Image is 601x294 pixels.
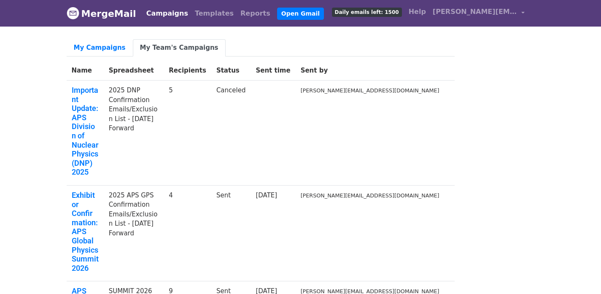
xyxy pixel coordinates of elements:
[211,61,251,81] th: Status
[67,7,79,19] img: MergeMail logo
[237,5,274,22] a: Reports
[104,81,164,186] td: 2025 DNP Confirmation Emails/Exclusion List - [DATE] Forward
[67,39,133,57] a: My Campaigns
[429,3,528,23] a: [PERSON_NAME][EMAIL_ADDRESS][DOMAIN_NAME]
[133,39,226,57] a: My Team's Campaigns
[405,3,429,20] a: Help
[251,61,295,81] th: Sent time
[72,86,99,177] a: Important Update: APS Division of Nuclear Physics (DNP) 2025
[164,61,211,81] th: Recipients
[277,8,324,20] a: Open Gmail
[143,5,191,22] a: Campaigns
[296,61,445,81] th: Sent by
[164,81,211,186] td: 5
[301,192,439,199] small: [PERSON_NAME][EMAIL_ADDRESS][DOMAIN_NAME]
[104,61,164,81] th: Spreadsheet
[164,185,211,281] td: 4
[191,5,237,22] a: Templates
[67,61,104,81] th: Name
[104,185,164,281] td: 2025 APS GPS Confirmation Emails/Exclusion List - [DATE] Forward
[72,191,99,272] a: Exhibitor Confirmation: APS Global Physics Summit 2026
[67,5,136,22] a: MergeMail
[211,81,251,186] td: Canceled
[211,185,251,281] td: Sent
[256,192,277,199] a: [DATE]
[301,87,439,94] small: [PERSON_NAME][EMAIL_ADDRESS][DOMAIN_NAME]
[332,8,402,17] span: Daily emails left: 1500
[433,7,517,17] span: [PERSON_NAME][EMAIL_ADDRESS][DOMAIN_NAME]
[329,3,405,20] a: Daily emails left: 1500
